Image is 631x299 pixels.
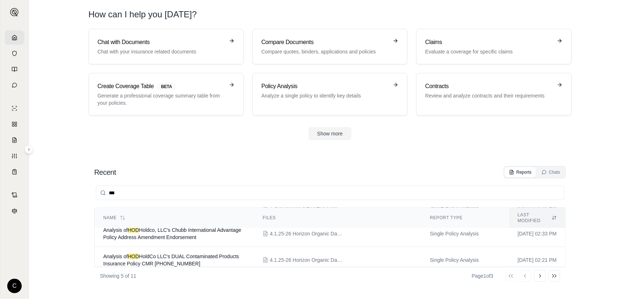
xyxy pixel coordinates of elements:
[5,204,24,218] a: Legal Search Engine
[416,29,571,64] a: ClaimsEvaluate a coverage for specific claims
[157,83,176,91] span: BETA
[5,62,24,77] a: Prompt Library
[7,5,22,19] button: Expand sidebar
[509,247,566,273] td: [DATE] 02:21 PM
[308,127,351,140] button: Show more
[5,78,24,92] a: Chat
[98,48,225,55] p: Chat with your insurance related documents
[505,167,536,177] button: Reports
[252,73,408,116] a: Policy AnalysisAnalyze a single policy to identify key details
[509,169,532,175] div: Reports
[89,9,572,20] h1: How can I help you [DATE]?
[425,92,552,99] p: Review and analyze contracts and their requirements
[5,30,24,45] a: Home
[261,92,388,99] p: Analyze a single policy to identify key details
[98,92,225,107] p: Generate a professional coverage summary table from your policies.
[94,167,116,177] h2: Recent
[5,188,24,202] a: Contract Analysis
[89,73,244,116] a: Create Coverage TableBETAGenerate a professional coverage summary table from your policies.
[270,256,342,264] span: 4.1.25-26 Horizon Organic Dairy - Product Recall & Contamination Policy - DUAL - CMR0000058701.pdf
[98,38,225,47] h3: Chat with Documents
[425,48,552,55] p: Evaluate a coverage for specific claims
[416,73,571,116] a: ContractsReview and analyze contracts and their requirements
[5,46,24,61] a: Documents Vault
[509,221,566,247] td: [DATE] 02:33 PM
[89,29,244,64] a: Chat with DocumentsChat with your insurance related documents
[270,230,342,237] span: 4.1.25-26 Horizon Organic Dairy Foreign Package ENDORSEMENT 1 Chubb PHF D95048432 002 Amend Addre...
[7,279,22,293] div: C
[261,82,388,91] h3: Policy Analysis
[10,8,19,17] img: Expand sidebar
[425,38,552,47] h3: Claims
[103,253,239,266] span: Analysis of HOD HoldCo LLC's DUAL Contaminated Products Insurance Policy CMR 00-000587-01
[5,117,24,131] a: Policy Comparisons
[261,38,388,47] h3: Compare Documents
[103,215,246,221] div: Name
[128,227,139,233] span: HOD
[128,253,139,259] span: HOD
[472,272,494,279] div: Page 1 of 3
[421,247,509,273] td: Single Policy Analysis
[252,29,408,64] a: Compare DocumentsCompare quotes, binders, applications and policies
[542,169,560,175] div: Chats
[5,165,24,179] a: Coverage Table
[425,82,552,91] h3: Contracts
[421,221,509,247] td: Single Policy Analysis
[25,145,33,154] button: Expand sidebar
[518,212,557,224] div: Last modified
[421,208,509,228] th: Report Type
[5,101,24,116] a: Single Policy
[5,133,24,147] a: Claim Coverage
[537,167,564,177] button: Chats
[254,208,421,228] th: Files
[5,149,24,163] a: Custom Report
[98,82,225,91] h3: Create Coverage Table
[261,48,388,55] p: Compare quotes, binders, applications and policies
[100,272,136,279] p: Showing 5 of 11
